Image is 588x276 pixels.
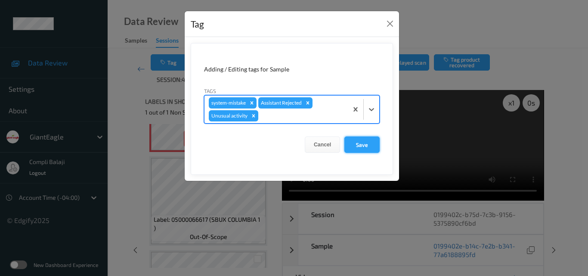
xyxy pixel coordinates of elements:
label: Tags [204,87,216,95]
div: Tag [191,17,204,31]
div: system-mistake [209,97,247,109]
div: Remove system-mistake [247,97,257,109]
button: Cancel [305,136,340,153]
button: Save [344,136,380,153]
div: Adding / Editing tags for Sample [204,65,380,74]
button: Close [384,18,396,30]
div: Assistant Rejected [258,97,303,109]
div: Remove Assistant Rejected [303,97,313,109]
div: Unusual activity [209,110,249,121]
div: Remove Unusual activity [249,110,258,121]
